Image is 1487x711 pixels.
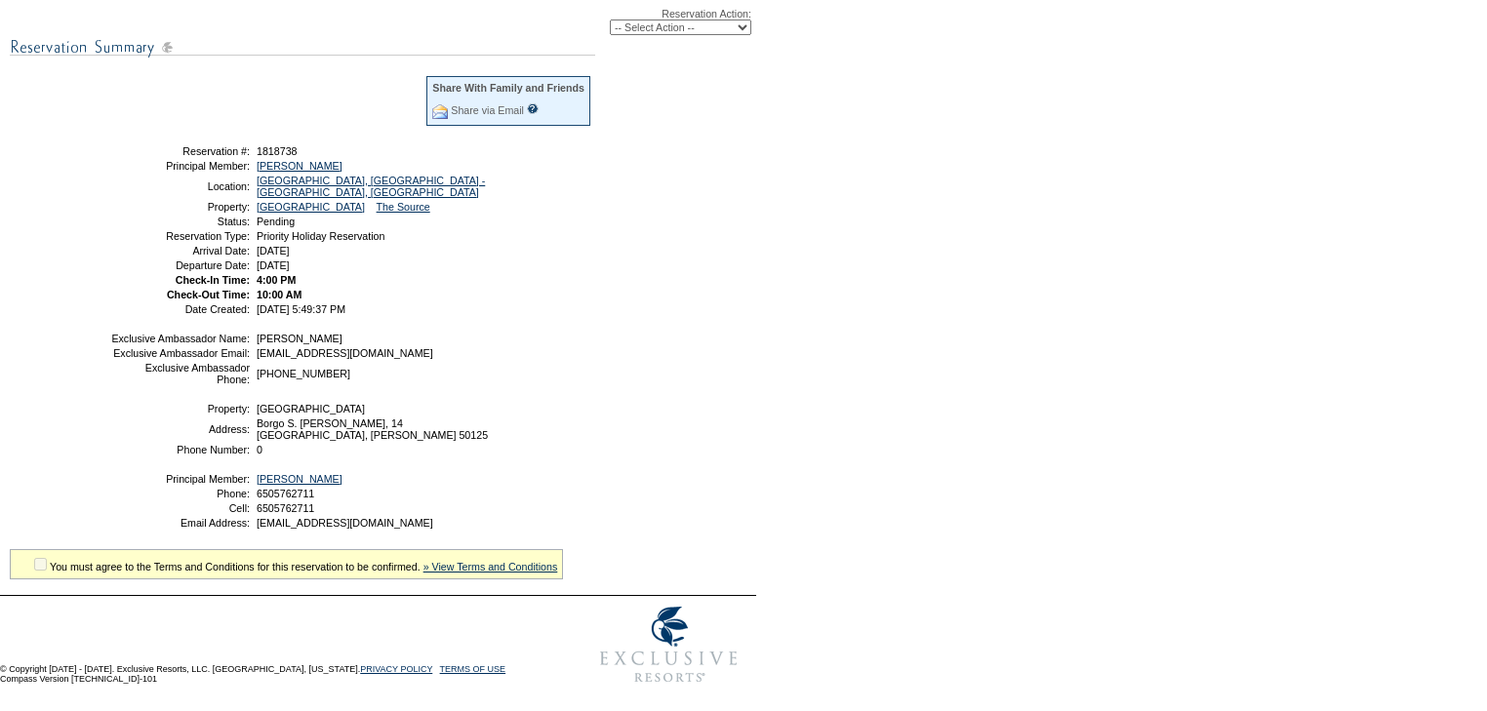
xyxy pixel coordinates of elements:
[257,175,485,198] a: [GEOGRAPHIC_DATA], [GEOGRAPHIC_DATA] - [GEOGRAPHIC_DATA], [GEOGRAPHIC_DATA]
[110,259,250,271] td: Departure Date:
[110,230,250,242] td: Reservation Type:
[176,274,250,286] strong: Check-In Time:
[257,347,433,359] span: [EMAIL_ADDRESS][DOMAIN_NAME]
[110,444,250,455] td: Phone Number:
[432,82,584,94] div: Share With Family and Friends
[257,216,295,227] span: Pending
[257,230,384,242] span: Priority Holiday Reservation
[377,201,430,213] a: The Source
[257,403,365,415] span: [GEOGRAPHIC_DATA]
[257,245,290,257] span: [DATE]
[110,488,250,499] td: Phone:
[110,160,250,172] td: Principal Member:
[110,201,250,213] td: Property:
[257,444,262,455] span: 0
[10,35,595,59] img: subTtlResSummary.gif
[257,502,314,514] span: 6505762711
[110,333,250,344] td: Exclusive Ambassador Name:
[440,664,506,674] a: TERMS OF USE
[257,473,342,485] a: [PERSON_NAME]
[257,488,314,499] span: 6505762711
[257,160,342,172] a: [PERSON_NAME]
[110,303,250,315] td: Date Created:
[257,289,301,300] span: 10:00 AM
[110,502,250,514] td: Cell:
[360,664,432,674] a: PRIVACY POLICY
[527,103,539,114] input: What is this?
[110,362,250,385] td: Exclusive Ambassador Phone:
[110,175,250,198] td: Location:
[257,333,342,344] span: [PERSON_NAME]
[10,8,751,35] div: Reservation Action:
[50,561,421,573] span: You must agree to the Terms and Conditions for this reservation to be confirmed.
[110,145,250,157] td: Reservation #:
[167,289,250,300] strong: Check-Out Time:
[110,473,250,485] td: Principal Member:
[110,216,250,227] td: Status:
[423,561,558,573] a: » View Terms and Conditions
[110,417,250,441] td: Address:
[110,347,250,359] td: Exclusive Ambassador Email:
[257,303,345,315] span: [DATE] 5:49:37 PM
[257,145,298,157] span: 1818738
[257,259,290,271] span: [DATE]
[582,596,756,693] img: Exclusive Resorts
[451,104,524,116] a: Share via Email
[257,201,365,213] a: [GEOGRAPHIC_DATA]
[257,417,488,441] span: Borgo S. [PERSON_NAME], 14 [GEOGRAPHIC_DATA], [PERSON_NAME] 50125
[257,517,433,529] span: [EMAIL_ADDRESS][DOMAIN_NAME]
[257,274,296,286] span: 4:00 PM
[110,403,250,415] td: Property:
[257,368,350,379] span: [PHONE_NUMBER]
[110,517,250,529] td: Email Address:
[110,245,250,257] td: Arrival Date:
